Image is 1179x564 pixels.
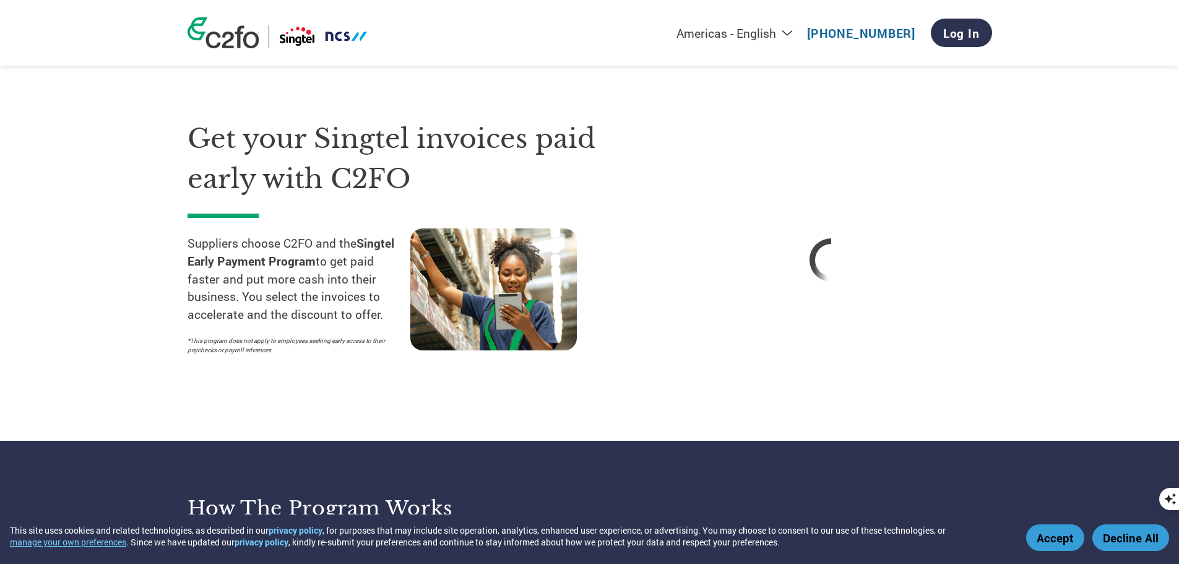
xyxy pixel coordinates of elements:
[188,17,259,48] img: c2fo logo
[188,496,574,521] h3: How the program works
[1026,524,1084,551] button: Accept
[931,19,992,47] a: Log In
[10,524,1008,548] div: This site uses cookies and related technologies, as described in our , for purposes that may incl...
[410,228,577,350] img: supply chain worker
[188,119,633,199] h1: Get your Singtel invoices paid early with C2FO
[188,235,410,324] p: Suppliers choose C2FO and the to get paid faster and put more cash into their business. You selec...
[188,235,394,269] strong: Singtel Early Payment Program
[1092,524,1169,551] button: Decline All
[188,336,398,355] p: *This program does not apply to employees seeking early access to their paychecks or payroll adva...
[10,536,126,548] button: manage your own preferences
[269,524,322,536] a: privacy policy
[235,536,288,548] a: privacy policy
[807,25,915,41] a: [PHONE_NUMBER]
[279,25,368,48] img: Singtel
